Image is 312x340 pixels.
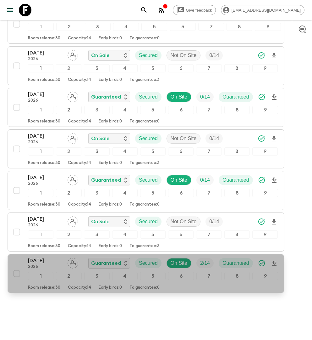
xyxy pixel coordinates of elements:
div: 8 [224,147,250,156]
svg: Download Onboarding [270,135,278,143]
svg: Download Onboarding [270,218,278,226]
div: Secured [135,175,161,185]
p: On Sale [91,135,110,142]
div: 4 [112,272,138,280]
p: [DATE] [28,257,63,264]
p: 2026 [28,223,63,228]
button: menu [4,4,16,16]
div: 9 [252,230,278,239]
p: 0 / 14 [209,52,219,59]
p: To guarantee: 0 [129,119,160,124]
span: Assign pack leader [68,218,78,223]
div: Secured [135,50,161,60]
p: Secured [139,52,158,59]
button: [DATE]2026Assign pack leaderGuaranteedSecuredOn SiteTrip FillGuaranteed123456789Room release:30Ca... [8,254,284,293]
p: To guarantee: 0 [129,36,160,41]
span: Assign pack leader [68,260,78,265]
div: Trip Fill [205,50,223,60]
div: 4 [112,106,138,114]
span: Assign pack leader [68,52,78,57]
div: 3 [84,189,110,197]
div: 9 [252,189,278,197]
p: Room release: 30 [28,244,60,249]
div: 9 [255,23,281,31]
p: On Site [171,176,187,184]
p: Not On Site [171,135,197,142]
div: 8 [224,106,250,114]
div: 8 [227,23,252,31]
p: On Site [171,259,187,267]
svg: Synced Successfully [258,135,265,142]
div: 2 [56,272,81,280]
div: 6 [168,106,194,114]
button: [DATE]2026Assign pack leaderGuaranteedSecuredOn SiteTrip FillGuaranteed123456789Room release:30Ca... [8,5,284,44]
p: 0 / 14 [209,135,219,142]
div: 4 [113,23,139,31]
div: 4 [112,189,138,197]
div: Secured [135,258,161,268]
div: 2 [56,189,81,197]
p: Capacity: 14 [68,119,91,124]
p: To guarantee: 3 [129,77,160,82]
button: search adventures [138,4,150,16]
div: 6 [168,64,194,72]
p: Guaranteed [222,176,249,184]
div: 7 [196,106,222,114]
p: 2026 [28,98,63,103]
div: 9 [252,106,278,114]
p: On Site [171,93,187,101]
p: Secured [139,93,158,101]
div: Not On Site [167,217,201,227]
p: Early birds: 0 [99,244,122,249]
div: On Site [167,258,191,268]
div: 2 [56,23,82,31]
div: 5 [140,189,166,197]
svg: Synced Successfully [258,93,265,101]
p: Room release: 30 [28,285,60,290]
div: Trip Fill [205,133,223,144]
div: 3 [84,106,110,114]
button: [DATE]2026Assign pack leaderOn SaleSecuredNot On SiteTrip Fill123456789Room release:30Capacity:14... [8,212,284,252]
p: Room release: 30 [28,36,60,41]
div: 1 [28,106,53,114]
p: Not On Site [171,52,197,59]
div: 7 [198,23,224,31]
div: Trip Fill [196,175,214,185]
div: 3 [84,272,110,280]
svg: Synced Successfully [258,218,265,225]
p: On Sale [91,218,110,225]
p: [DATE] [28,174,63,181]
p: Early birds: 0 [99,36,122,41]
div: 5 [140,147,166,156]
p: 0 / 14 [200,93,210,101]
div: 3 [85,23,111,31]
p: Guaranteed [222,259,249,267]
p: 0 / 14 [209,218,219,225]
p: [DATE] [28,91,63,98]
button: [DATE]2026Assign pack leaderOn SaleSecuredNot On SiteTrip Fill123456789Room release:30Capacity:14... [8,129,284,168]
div: 4 [112,147,138,156]
div: 7 [196,189,222,197]
svg: Synced Successfully [258,259,265,267]
p: Early birds: 0 [99,285,122,290]
p: Early birds: 0 [99,202,122,207]
div: On Site [167,175,191,185]
div: 2 [56,106,81,114]
div: 7 [196,230,222,239]
p: To guarantee: 0 [129,285,160,290]
div: 2 [56,230,81,239]
button: [DATE]2026Assign pack leaderOn SaleSecuredNot On SiteTrip Fill123456789Room release:30Capacity:14... [8,46,284,85]
a: Give feedback [173,5,216,15]
p: Early birds: 0 [99,119,122,124]
span: Assign pack leader [68,177,78,182]
svg: Synced Successfully [258,176,265,184]
p: Room release: 30 [28,202,60,207]
p: Secured [139,259,158,267]
p: Secured [139,176,158,184]
div: 2 [56,64,81,72]
div: 9 [252,64,278,72]
p: Room release: 30 [28,77,60,82]
p: To guarantee: 0 [129,202,160,207]
p: Capacity: 14 [68,161,91,166]
div: 8 [224,230,250,239]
